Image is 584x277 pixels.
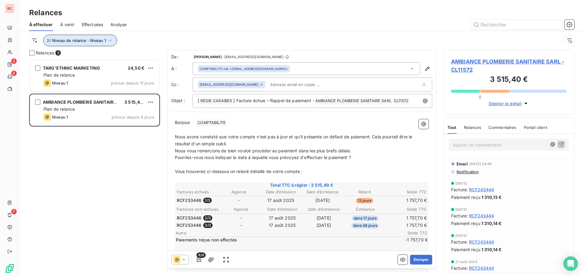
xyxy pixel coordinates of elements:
span: TARG'ETHNIC MARKETING [43,65,100,71]
span: RCF253446 [177,197,201,203]
span: Facture : [451,265,468,271]
span: COMPTABILITE [196,119,227,126]
th: Date d’émission [260,189,301,195]
span: À venir [60,22,75,28]
span: 0 [479,95,481,99]
th: Agence [221,206,261,213]
td: - [218,197,260,204]
span: Email [457,161,468,166]
span: Relances [464,125,481,130]
span: Nous vous remercions de bien vouloir procéder au paiement dans les plus brefs délais. [175,148,351,153]
span: ] Facture échue – Rappel de paiement - [233,98,314,103]
td: - [221,215,261,221]
div: <[EMAIL_ADDRESS][DOMAIN_NAME]> [200,67,288,71]
input: Rechercher [471,20,562,29]
td: 17 août 2025 [262,222,303,229]
span: Plan de relance [43,72,75,78]
td: RCF253446 [176,215,220,221]
span: Notification [456,169,479,174]
span: 2 / 3 [203,215,212,221]
span: Analyse [110,22,127,28]
td: 1 757,70 € [386,197,427,204]
span: REGIE CARAIBES [200,98,233,105]
th: Agence [218,189,260,195]
span: 2 [55,50,61,56]
span: Vous trouverez ci-dessous un relevé détaillé de votre compte : [175,169,302,174]
h3: Relances [29,7,62,18]
span: RCF243444 [469,265,494,271]
span: Pourriez-vous nous indiquer la date à laquelle vous prévoyez d'effectuer le paiement ? [175,155,351,160]
span: 3 / 3 [203,223,212,228]
span: [PERSON_NAME] [194,55,222,59]
span: Paiement reçu [451,246,480,253]
label: Cc : [171,81,193,88]
span: Effectuées [82,22,103,28]
span: AMBIANCE PLOMBERIE SANITAIRE SARL - CL11572 [451,57,567,74]
th: Factures non-échues [176,206,220,213]
label: À : [171,66,193,72]
span: RCF243444 [469,239,494,245]
span: Bonjour [175,120,190,125]
span: 3 515,40 € [124,99,147,105]
td: [DATE] [302,197,343,204]
span: RCF243444 [469,186,494,193]
span: AMBIANCE PLOMBERIE SANITAIRE SARL [43,99,128,105]
span: 7 [11,209,17,214]
div: grid [29,60,160,277]
th: Date d’échéance [302,189,343,195]
span: -1 757,70 € [391,237,428,243]
th: Solde TTC [386,189,427,195]
span: Portail client [524,125,547,130]
span: [DATE] [455,182,467,185]
span: Déplier le détail [489,100,522,107]
td: 17 août 2025 [262,215,303,221]
button: Niveau de relance : Niveau 1 [43,35,117,46]
span: 13 jours [356,198,373,203]
span: 1 310,14 € [481,246,502,253]
div: RC [5,4,15,13]
div: Open Intercom Messenger [563,256,578,271]
span: [ [198,98,199,103]
span: Tout [447,125,457,130]
span: À effectuer [29,22,53,28]
span: Niveau 1 [52,115,68,119]
span: 1 310,13 € [481,194,502,200]
span: Facture : [451,186,468,193]
h3: 3 515,40 € [451,74,567,86]
span: [DATE] 04:49 [470,162,492,166]
span: Niveau de relance : Niveau 1 [52,38,106,43]
span: Paiement reçu [451,194,480,200]
span: 2 [11,58,17,64]
button: Envoyer [410,255,432,265]
td: 17 août 2025 [260,197,301,204]
span: Facture : [451,213,468,219]
span: prévue depuis 11 jours [111,81,154,85]
th: Date d’émission [262,206,303,213]
td: [DATE] [303,215,344,221]
span: Plan de relance [43,106,75,112]
span: Commentaires [488,125,516,130]
span: dans 48 jours [351,223,379,228]
span: CL11572 [393,98,409,105]
span: AMBIANCE PLOMBERIE SANITAIRE SARL [315,98,392,105]
span: Facture : [451,239,468,245]
span: Total TTC à régler : 3 515,40 € [176,182,428,188]
span: prévue depuis 6 jours [112,115,154,119]
span: RCF243444 [469,213,494,219]
td: RCF253446 [176,222,220,229]
td: [DATE] [303,222,344,229]
td: - [221,222,261,229]
span: 24,50 € [128,65,144,71]
button: Déplier le détail [487,100,531,107]
input: Adresse email en copie ... [268,80,338,89]
span: Paiements reçus non affectés [176,237,390,243]
span: Objet : [171,98,185,103]
th: Échéance [345,206,386,213]
span: Relances [36,50,54,56]
span: Nous avons constaté que votre compte n'est pas à jour et qu'il présente un défaut de paiement. Ce... [175,134,414,146]
span: De : [171,54,193,60]
span: 1 / 3 [203,198,211,203]
span: 1 310,14 € [481,220,502,227]
span: 21 août 2024 [455,260,477,264]
span: 4/4 [196,252,206,258]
